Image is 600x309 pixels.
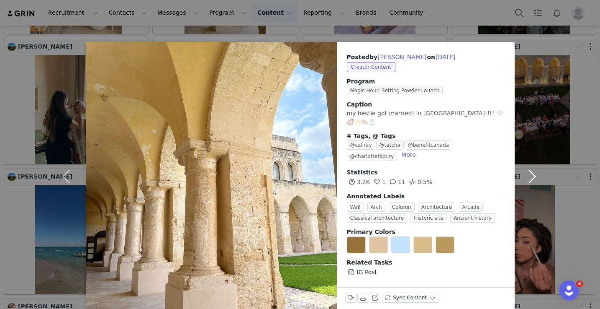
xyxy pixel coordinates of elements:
span: Arcade [459,203,483,212]
span: Creator Content [347,62,395,72]
span: @charlottetilbury [347,152,397,161]
span: @tatcha [376,140,404,150]
span: 11 [388,179,405,185]
button: More [398,150,419,160]
span: Wall [347,203,364,212]
span: 1 [372,179,386,185]
span: Magic Hour: Setting Powder Launch [347,86,443,95]
span: # Tags, @ Tags [347,132,396,139]
span: Primary Colors [347,229,395,235]
span: Architecture [418,203,455,212]
span: @caliray [347,140,375,150]
span: by [369,54,427,60]
span: Ancient history [450,213,495,223]
button: Sync Content [382,293,439,303]
button: [DATE] [435,52,456,62]
span: Statistics [347,169,378,176]
span: Historic site [410,213,447,223]
span: 0.5% [408,179,433,185]
span: 4 [576,280,583,287]
span: Classical architecture [347,213,408,223]
span: Related Tasks [347,259,392,266]
iframe: Intercom live chat [559,280,579,301]
span: my bestie got married! in [GEOGRAPHIC_DATA]!!!! 🤍🦪🥂🐚💍 [347,110,503,125]
span: Annotated Labels [347,193,405,200]
span: Posted on [347,54,456,60]
span: Column [389,203,415,212]
a: Magic Hour: Setting Powder Launch [347,87,446,93]
span: IG Post [357,268,377,277]
span: Caption [347,101,372,108]
span: 3.2K [347,179,370,185]
span: Arch [367,203,385,212]
span: Program [347,77,505,86]
span: @benefitcanada [405,140,452,150]
button: [PERSON_NAME] [377,52,427,62]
